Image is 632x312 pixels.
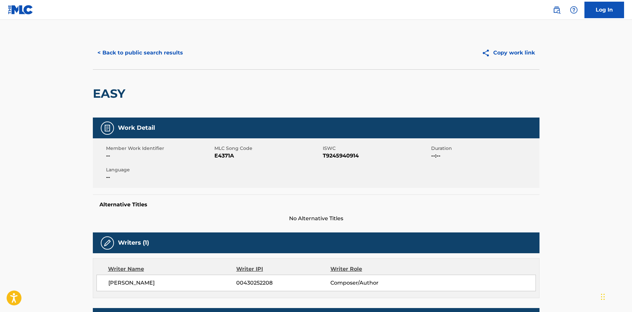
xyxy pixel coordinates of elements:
[601,287,605,307] div: Drag
[93,45,188,61] button: < Back to public search results
[118,239,149,247] h5: Writers (1)
[236,265,330,273] div: Writer IPI
[323,145,429,152] span: ISWC
[553,6,561,14] img: search
[106,166,213,173] span: Language
[236,279,330,287] span: 00430252208
[214,152,321,160] span: E4371A
[214,145,321,152] span: MLC Song Code
[323,152,429,160] span: T9245940914
[108,265,237,273] div: Writer Name
[567,3,580,17] div: Help
[8,5,33,15] img: MLC Logo
[431,145,538,152] span: Duration
[584,2,624,18] a: Log In
[482,49,493,57] img: Copy work link
[103,124,111,132] img: Work Detail
[118,124,155,132] h5: Work Detail
[431,152,538,160] span: --:--
[108,279,237,287] span: [PERSON_NAME]
[106,173,213,181] span: --
[93,86,129,101] h2: EASY
[599,280,632,312] iframe: Chat Widget
[103,239,111,247] img: Writers
[330,265,416,273] div: Writer Role
[330,279,416,287] span: Composer/Author
[477,45,539,61] button: Copy work link
[93,215,539,223] span: No Alternative Titles
[106,145,213,152] span: Member Work Identifier
[570,6,578,14] img: help
[550,3,563,17] a: Public Search
[106,152,213,160] span: --
[99,201,533,208] h5: Alternative Titles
